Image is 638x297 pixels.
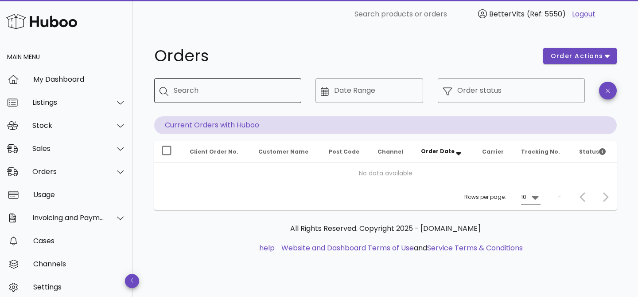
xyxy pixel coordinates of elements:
th: Channel [370,141,414,162]
span: Order Date [421,147,455,155]
div: Listings [32,98,105,107]
div: Cases [33,237,126,245]
span: Channel [377,148,403,155]
td: No data available [154,162,617,184]
th: Post Code [322,141,370,162]
div: My Dashboard [33,75,126,83]
th: Status [572,141,617,162]
span: Client Order No. [190,148,238,155]
span: Customer Name [258,148,308,155]
th: Order Date: Sorted descending. Activate to remove sorting. [414,141,475,162]
div: 10 [521,193,526,201]
div: Channels [33,260,126,268]
img: Huboo Logo [6,12,77,31]
div: – [557,193,561,201]
span: Tracking No. [521,148,560,155]
span: order actions [550,51,603,61]
div: Stock [32,121,105,130]
th: Tracking No. [514,141,572,162]
div: 10Rows per page: [521,190,541,204]
span: Status [579,148,606,155]
span: Post Code [329,148,359,155]
span: BetterVits [489,9,525,19]
div: Sales [32,144,105,153]
span: Carrier [482,148,504,155]
div: Invoicing and Payments [32,214,105,222]
th: Carrier [475,141,514,162]
div: Orders [32,167,105,176]
a: Logout [572,9,595,20]
div: Settings [33,283,126,291]
button: order actions [543,48,617,64]
th: Client Order No. [183,141,251,162]
a: Website and Dashboard Terms of Use [281,243,414,253]
a: help [259,243,275,253]
h1: Orders [154,48,533,64]
div: Usage [33,190,126,199]
span: (Ref: 5550) [527,9,566,19]
a: Service Terms & Conditions [427,243,523,253]
li: and [278,243,523,253]
p: All Rights Reserved. Copyright 2025 - [DOMAIN_NAME] [161,223,610,234]
th: Customer Name [251,141,321,162]
div: Rows per page: [464,184,541,210]
p: Current Orders with Huboo [154,116,617,134]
